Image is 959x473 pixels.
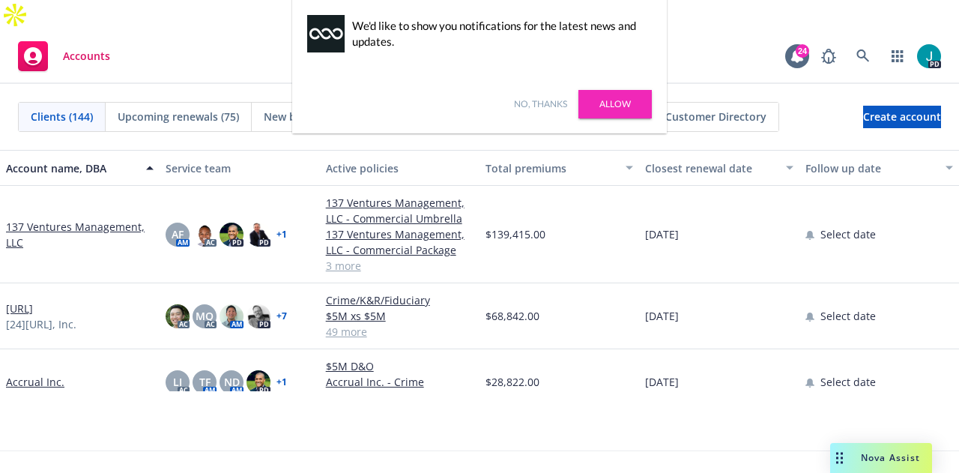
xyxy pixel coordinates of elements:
[645,374,679,390] span: [DATE]
[645,226,679,242] span: [DATE]
[485,308,539,324] span: $68,842.00
[246,223,270,247] img: photo
[326,374,474,390] a: Accrual Inc. - Crime
[326,195,474,226] a: 137 Ventures Management, LLC - Commercial Umbrella
[193,223,217,247] img: photo
[166,304,190,328] img: photo
[861,451,920,464] span: Nova Assist
[320,150,479,186] button: Active policies
[578,90,652,118] a: Allow
[326,258,474,274] a: 3 more
[326,226,474,258] a: 137 Ventures Management, LLC - Commercial Package
[485,374,539,390] span: $28,822.00
[799,150,959,186] button: Follow up date
[118,109,239,124] span: Upcoming renewals (75)
[31,109,93,124] span: Clients (144)
[6,316,76,332] span: [24][URL], Inc.
[665,109,766,124] span: Customer Directory
[863,103,941,131] span: Create account
[196,308,214,324] span: MQ
[326,160,474,176] div: Active policies
[264,109,360,124] span: New businesses (7)
[326,308,474,324] a: $5M xs $5M
[830,443,849,473] div: Drag to move
[246,370,270,394] img: photo
[6,301,33,316] a: [URL]
[796,44,809,58] div: 24
[820,308,876,324] span: Select date
[276,312,287,321] a: + 7
[805,160,937,176] div: Follow up date
[645,160,776,176] div: Closest renewal date
[479,150,639,186] button: Total premiums
[820,374,876,390] span: Select date
[172,226,184,242] span: AF
[224,374,240,390] span: ND
[326,324,474,340] a: 49 more
[173,374,182,390] span: LI
[63,50,110,62] span: Accounts
[848,41,878,71] a: Search
[6,374,64,390] a: Accrual Inc.
[12,35,116,77] a: Accounts
[6,160,137,176] div: Account name, DBA
[485,160,617,176] div: Total premiums
[645,308,679,324] span: [DATE]
[917,44,941,68] img: photo
[639,150,799,186] button: Closest renewal date
[199,374,211,390] span: TF
[246,304,270,328] img: photo
[514,97,567,111] a: No, thanks
[814,41,844,71] a: Report a Bug
[830,443,932,473] button: Nova Assist
[166,160,313,176] div: Service team
[220,304,243,328] img: photo
[6,219,154,250] a: 137 Ventures Management, LLC
[326,358,474,374] a: $5M D&O
[326,292,474,308] a: Crime/K&R/Fiduciary
[820,226,876,242] span: Select date
[220,223,243,247] img: photo
[485,226,545,242] span: $139,415.00
[276,230,287,239] a: + 1
[160,150,319,186] button: Service team
[863,106,941,128] a: Create account
[883,41,913,71] a: Switch app
[276,378,287,387] a: + 1
[326,390,474,406] a: 2 more
[352,18,644,49] div: We'd like to show you notifications for the latest news and updates.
